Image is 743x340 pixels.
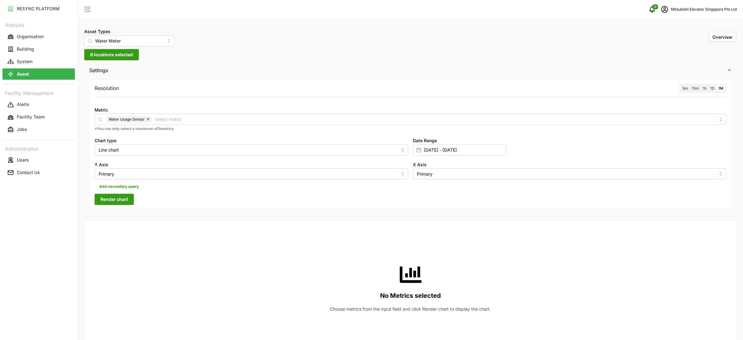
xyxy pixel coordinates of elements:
[692,86,699,91] span: 15m
[17,114,45,120] p: Facility Team
[2,3,75,14] button: RESYNC PLATFORM
[17,58,32,65] p: System
[155,116,716,122] input: Select metric
[84,78,737,217] div: Settings
[2,88,75,97] p: Facility Management
[84,28,110,35] label: Asset Types
[95,137,116,144] label: Chart type
[90,49,133,60] span: 6 locations selected
[95,161,108,168] label: Y Axis
[2,2,75,15] a: RESYNC PLATFORM
[330,306,491,312] p: Choose metrics from the input field and click Render chart to display the chart.
[718,86,723,91] span: 1M
[17,101,29,107] p: Alerts
[2,154,75,166] a: Users
[99,182,139,191] span: Add secondary query
[2,31,75,42] button: Organisation
[658,3,671,16] button: schedule
[17,6,60,12] p: RESYNC PLATFORM
[703,86,706,91] span: 1h
[712,34,732,40] span: Overview
[109,116,145,123] span: Water Usage Sensor
[84,49,139,60] button: 6 locations selected
[2,154,75,166] button: Users
[2,56,75,67] button: System
[654,5,656,9] span: 0
[380,291,441,301] p: No Metrics selected
[2,68,75,80] button: Asset
[413,137,437,144] label: Date Range
[682,86,688,91] span: 5m
[100,194,128,205] span: Render chart
[17,46,34,52] p: Building
[413,161,427,168] label: X Axis
[2,30,75,43] a: Organisation
[2,112,75,123] button: Facility Team
[2,20,75,29] p: Analysis
[2,43,75,55] button: Building
[95,107,108,113] label: Metric
[2,166,75,179] a: Contact Us
[2,167,75,178] button: Contact Us
[2,124,75,135] button: Jobs
[671,7,737,12] p: Mitsubishi Elevator Singapore Pte Ltd
[17,157,29,163] p: Users
[2,123,75,136] a: Jobs
[2,98,75,111] a: Alerts
[413,144,507,156] input: Select date range
[95,182,144,191] button: Add secondary query
[17,71,29,77] p: Asset
[95,84,119,92] p: Resolution
[17,169,40,176] p: Contact Us
[17,33,44,40] p: Organisation
[413,168,727,179] input: Select X axis
[2,99,75,110] button: Alerts
[95,126,726,132] p: *You can only select a maximum of 5 metrics
[89,63,727,78] span: Settings
[646,3,658,16] button: notifications
[95,144,408,156] input: Select chart type
[84,63,737,78] button: Settings
[17,126,27,132] p: Jobs
[95,168,408,179] input: Select Y axis
[2,144,75,153] p: Administration
[2,55,75,68] a: System
[95,194,134,205] button: Render chart
[710,86,715,91] span: 1D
